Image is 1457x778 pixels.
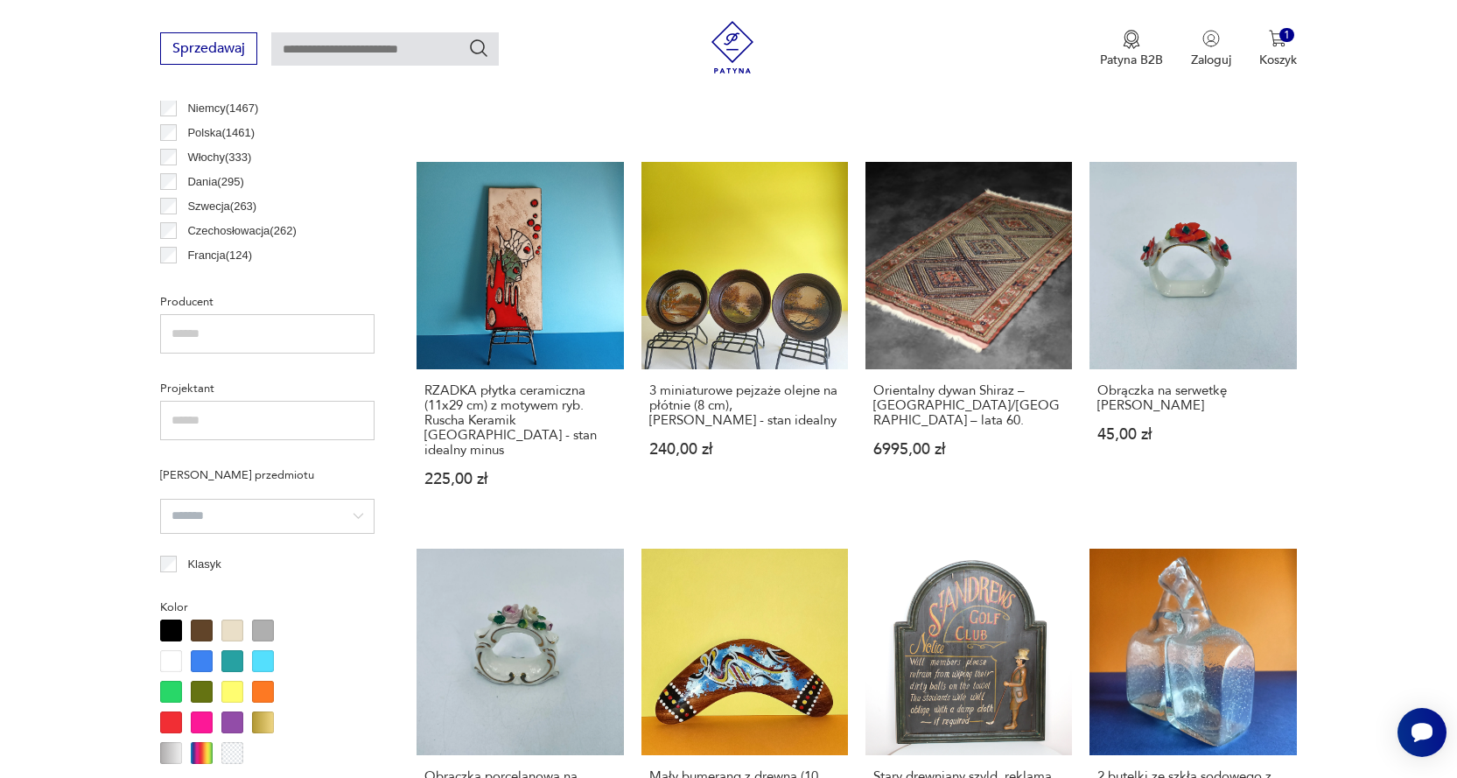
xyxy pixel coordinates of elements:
a: Obrączka na serwetkę Von SchierholzObrączka na serwetkę [PERSON_NAME]45,00 zł [1089,162,1296,520]
button: Sprzedawaj [160,32,257,65]
button: Szukaj [468,38,489,59]
p: Zaloguj [1191,52,1231,68]
p: [GEOGRAPHIC_DATA] ( 101 ) [187,270,333,290]
button: Zaloguj [1191,30,1231,68]
p: Włochy ( 333 ) [187,148,251,167]
h3: 3 miniaturowe pejzaże olejne na płótnie (8 cm), [PERSON_NAME] - stan idealny [649,383,840,428]
a: Orientalny dywan Shiraz – Persja/Iran – lata 60.Orientalny dywan Shiraz – [GEOGRAPHIC_DATA]/[GEOG... [865,162,1072,520]
h3: Obrączka na serwetkę [PERSON_NAME] [1097,383,1288,413]
p: Klasyk [187,555,221,574]
p: Niemcy ( 1467 ) [187,99,258,118]
h3: Orientalny dywan Shiraz – [GEOGRAPHIC_DATA]/[GEOGRAPHIC_DATA] – lata 60. [873,383,1064,428]
p: Koszyk [1259,52,1297,68]
button: 1Koszyk [1259,30,1297,68]
a: Sprzedawaj [160,44,257,56]
p: Francja ( 124 ) [187,246,252,265]
p: 225,00 zł [424,472,615,487]
img: Ikonka użytkownika [1202,30,1220,47]
img: Ikona koszyka [1269,30,1286,47]
a: 3 miniaturowe pejzaże olejne na płótnie (8 cm), Krystyna Berger - stan idealny3 miniaturowe pejza... [641,162,848,520]
a: RZADKA płytka ceramiczna (11x29 cm) z motywem ryb. Ruscha Keramik Germany - stan idealny minusRZA... [417,162,623,520]
p: Czechosłowacja ( 262 ) [187,221,296,241]
button: Patyna B2B [1100,30,1163,68]
p: Kolor [160,598,375,617]
p: Polska ( 1461 ) [187,123,255,143]
p: Szwecja ( 263 ) [187,197,256,216]
p: 6995,00 zł [873,442,1064,457]
p: Projektant [160,379,375,398]
img: Ikona medalu [1123,30,1140,49]
h3: RZADKA płytka ceramiczna (11x29 cm) z motywem ryb. Ruscha Keramik [GEOGRAPHIC_DATA] - stan idealn... [424,383,615,458]
div: 1 [1279,28,1294,43]
p: Dania ( 295 ) [187,172,243,192]
iframe: Smartsupp widget button [1397,708,1446,757]
p: [PERSON_NAME] przedmiotu [160,466,375,485]
p: 45,00 zł [1097,427,1288,442]
p: Patyna B2B [1100,52,1163,68]
p: Producent [160,292,375,312]
p: 240,00 zł [649,442,840,457]
a: Ikona medaluPatyna B2B [1100,30,1163,68]
img: Patyna - sklep z meblami i dekoracjami vintage [706,21,759,74]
